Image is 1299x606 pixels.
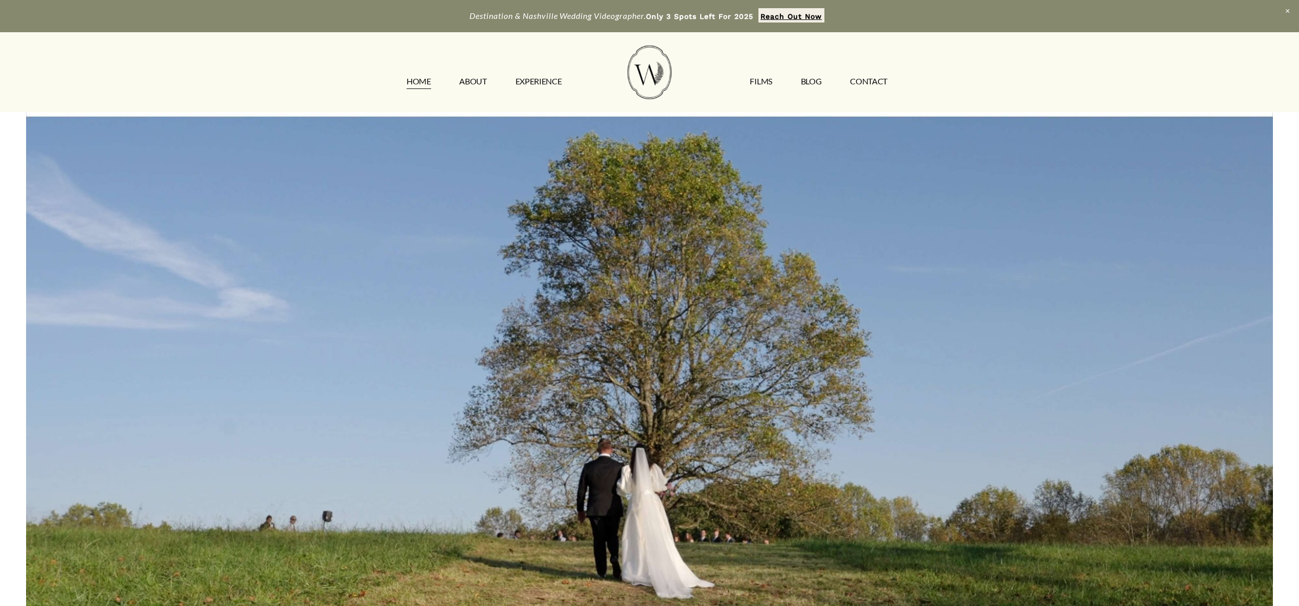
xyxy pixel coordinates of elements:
[760,12,822,20] strong: Reach Out Now
[850,74,887,90] a: CONTACT
[516,74,562,90] a: EXPERIENCE
[459,74,486,90] a: ABOUT
[750,74,772,90] a: FILMS
[801,74,822,90] a: Blog
[758,8,824,23] a: Reach Out Now
[628,46,671,99] img: Wild Fern Weddings
[407,74,431,90] a: HOME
